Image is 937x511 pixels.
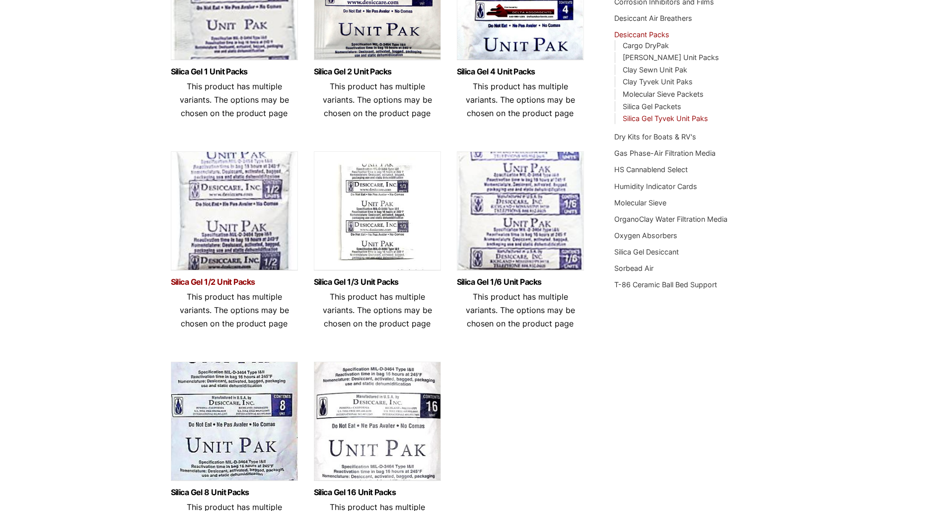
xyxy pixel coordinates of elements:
[614,182,697,191] a: Humidity Indicator Cards
[614,248,679,256] a: Silica Gel Desiccant
[614,14,692,22] a: Desiccant Air Breathers
[314,488,441,497] a: Silica Gel 16 Unit Packs
[314,67,441,76] a: Silica Gel 2 Unit Packs
[180,292,289,328] span: This product has multiple variants. The options may be chosen on the product page
[180,81,289,118] span: This product has multiple variants. The options may be chosen on the product page
[623,102,681,111] a: Silica Gel Packets
[314,278,441,286] a: Silica Gel 1/3 Unit Packs
[171,488,298,497] a: Silica Gel 8 Unit Packs
[623,41,669,50] a: Cargo DryPak
[614,30,669,39] a: Desiccant Packs
[614,264,653,272] a: Sorbead Air
[171,278,298,286] a: Silica Gel 1/2 Unit Packs
[614,165,688,174] a: HS Cannablend Select
[466,81,575,118] span: This product has multiple variants. The options may be chosen on the product page
[457,67,584,76] a: Silica Gel 4 Unit Packs
[323,292,432,328] span: This product has multiple variants. The options may be chosen on the product page
[623,65,687,74] a: Clay Sewn Unit Pak
[457,278,584,286] a: Silica Gel 1/6 Unit Packs
[623,53,719,62] a: [PERSON_NAME] Unit Packs
[614,215,727,223] a: OrganoClay Water Filtration Media
[623,77,693,86] a: Clay Tyvek Unit Paks
[623,114,708,123] a: Silica Gel Tyvek Unit Paks
[614,198,666,207] a: Molecular Sieve
[614,149,716,157] a: Gas Phase-Air Filtration Media
[466,292,575,328] span: This product has multiple variants. The options may be chosen on the product page
[614,231,677,240] a: Oxygen Absorbers
[171,67,298,76] a: Silica Gel 1 Unit Packs
[614,280,717,289] a: T-86 Ceramic Ball Bed Support
[614,132,696,141] a: Dry Kits for Boats & RV's
[323,81,432,118] span: This product has multiple variants. The options may be chosen on the product page
[623,90,704,98] a: Molecular Sieve Packets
